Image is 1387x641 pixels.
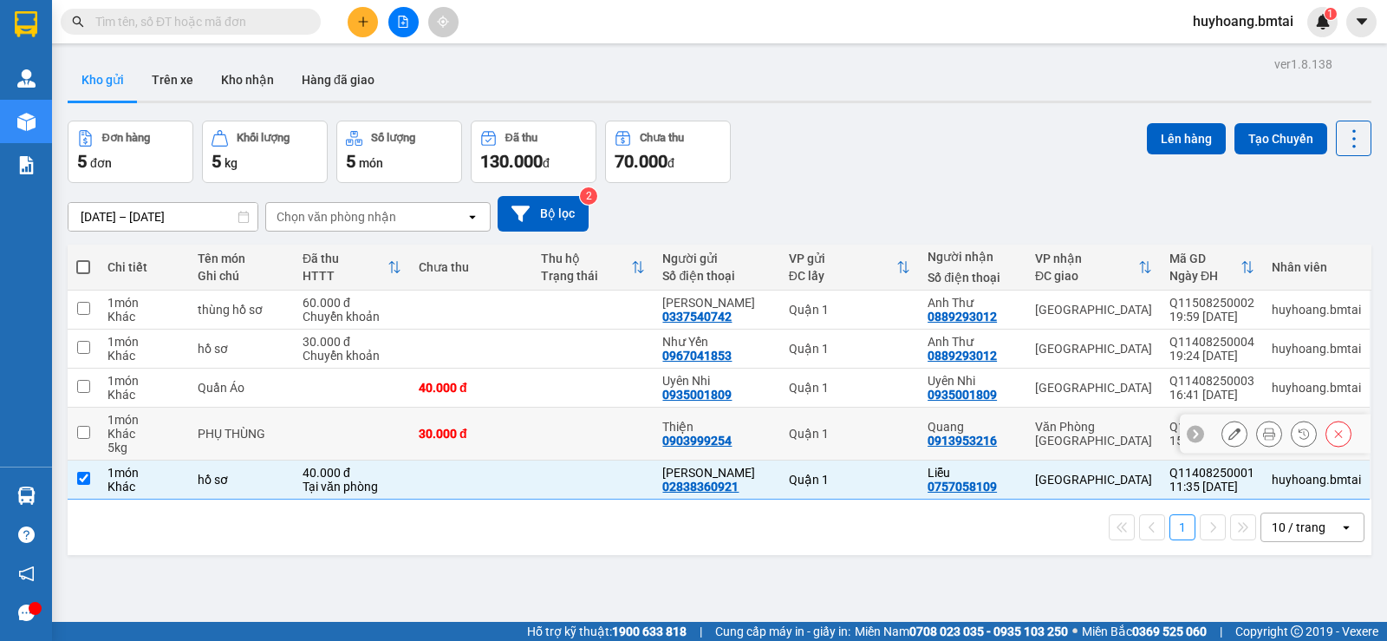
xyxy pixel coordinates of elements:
[18,605,35,621] span: message
[532,245,654,291] th: Toggle SortBy
[662,466,771,480] div: Cty Ánh Hồng
[1035,303,1152,317] div: [GEOGRAPHIC_DATA]
[107,413,180,427] div: 1 món
[498,196,589,232] button: Bộ lọc
[348,7,378,37] button: plus
[541,269,632,283] div: Trạng thái
[1035,420,1152,448] div: Văn Phòng [GEOGRAPHIC_DATA]
[419,260,524,274] div: Chưa thu
[237,132,290,144] div: Khối lượng
[662,269,771,283] div: Số điện thoại
[1346,7,1377,37] button: caret-down
[1161,245,1263,291] th: Toggle SortBy
[471,121,596,183] button: Đã thu130.000đ
[198,473,285,487] div: hồ sơ
[1169,388,1254,402] div: 16:41 [DATE]
[1272,519,1325,536] div: 10 / trang
[789,381,910,395] div: Quận 1
[13,109,156,130] div: 60.000
[667,156,674,170] span: đ
[437,16,449,28] span: aim
[505,132,537,144] div: Đã thu
[928,388,997,402] div: 0935001809
[77,151,87,172] span: 5
[303,466,401,480] div: 40.000 đ
[95,12,300,31] input: Tìm tên, số ĐT hoặc mã đơn
[662,252,771,265] div: Người gửi
[1026,245,1161,291] th: Toggle SortBy
[543,156,550,170] span: đ
[1272,473,1361,487] div: huyhoang.bmtai
[605,121,731,183] button: Chưa thu70.000đ
[198,303,285,317] div: thùng hồ sơ
[1132,625,1207,638] strong: 0369 525 060
[662,296,771,310] div: Linh
[68,121,193,183] button: Đơn hàng5đơn
[107,388,180,402] div: Khác
[107,441,180,455] div: 5 kg
[303,349,401,363] div: Chuyển khoản
[207,59,288,101] button: Kho nhận
[662,374,771,388] div: Uyên Nhi
[288,59,388,101] button: Hàng đã giao
[662,434,732,448] div: 0903999254
[294,245,410,291] th: Toggle SortBy
[303,269,387,283] div: HTTT
[107,349,180,363] div: Khác
[198,381,285,395] div: Quần Áo
[428,7,459,37] button: aim
[202,121,328,183] button: Khối lượng5kg
[1169,434,1254,448] div: 15:33 [DATE]
[198,342,285,356] div: hồ sơ
[928,250,1018,264] div: Người nhận
[166,15,207,33] span: Nhận:
[1234,123,1327,154] button: Tạo Chuyến
[277,208,396,226] div: Chọn văn phòng nhận
[480,151,543,172] span: 130.000
[909,625,1068,638] strong: 0708 023 035 - 0935 103 250
[166,75,342,99] div: 0889293012
[18,527,35,543] span: question-circle
[107,260,180,274] div: Chi tiết
[17,487,36,505] img: warehouse-icon
[1035,381,1152,395] div: [GEOGRAPHIC_DATA]
[419,381,524,395] div: 40.000 đ
[1072,628,1078,635] span: ⚪️
[789,269,896,283] div: ĐC lấy
[1169,269,1240,283] div: Ngày ĐH
[1035,342,1152,356] div: [GEOGRAPHIC_DATA]
[17,69,36,88] img: warehouse-icon
[1325,8,1337,20] sup: 1
[107,466,180,480] div: 1 món
[15,11,37,37] img: logo-vxr
[68,203,257,231] input: Select a date range.
[397,16,409,28] span: file-add
[789,342,910,356] div: Quận 1
[1327,8,1333,20] span: 1
[662,349,732,363] div: 0967041853
[102,132,150,144] div: Đơn hàng
[662,480,739,494] div: 02838360921
[662,310,732,324] div: 0337540742
[225,156,238,170] span: kg
[715,622,850,641] span: Cung cấp máy in - giấy in:
[72,16,84,28] span: search
[90,156,112,170] span: đơn
[1339,520,1353,534] svg: open
[928,420,1018,434] div: Quang
[928,466,1018,480] div: Liễu
[928,374,1018,388] div: Uyên Nhi
[928,296,1018,310] div: Anh Thư
[928,310,997,324] div: 0889293012
[1169,296,1254,310] div: Q11508250002
[640,132,684,144] div: Chưa thu
[303,296,401,310] div: 60.000 đ
[1179,10,1307,32] span: huyhoang.bmtai
[580,187,597,205] sup: 2
[1169,252,1240,265] div: Mã GD
[1274,55,1332,74] div: ver 1.8.138
[303,310,401,324] div: Chuyển khoản
[928,271,1018,285] div: Số điện thoại
[1035,269,1138,283] div: ĐC giao
[527,622,687,641] span: Hỗ trợ kỹ thuật:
